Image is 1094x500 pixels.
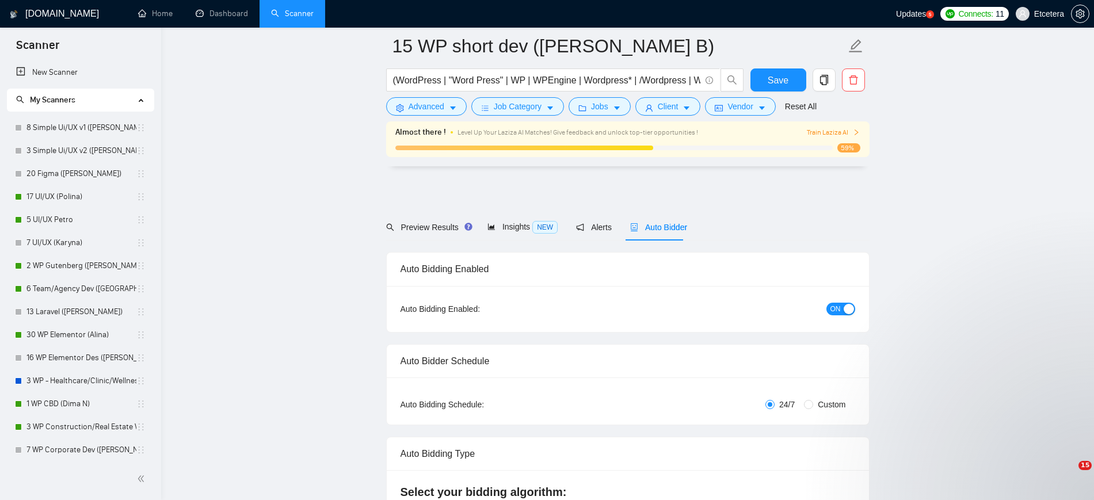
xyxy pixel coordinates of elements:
[7,346,154,369] li: 16 WP Elementor Des (Alexey)
[136,192,146,201] span: holder
[706,77,713,84] span: info-circle
[26,185,136,208] a: 17 UI/UX (Polina)
[26,369,136,392] a: 3 WP - Healthcare/Clinic/Wellness/Beauty (Dima N)
[386,223,394,231] span: search
[807,127,860,138] button: Train Laziza AI
[645,104,653,112] span: user
[813,68,836,91] button: copy
[449,104,457,112] span: caret-down
[26,415,136,438] a: 3 WP Construction/Real Estate Website Development ([PERSON_NAME] B)
[16,95,75,105] span: My Scanners
[996,7,1004,20] span: 11
[7,277,154,300] li: 6 Team/Agency Dev (Eugene)
[532,221,558,234] span: NEW
[7,162,154,185] li: 20 Figma (Lesnik Anton)
[401,303,552,315] div: Auto Bidding Enabled:
[7,300,154,323] li: 13 Laravel (Alexey Ryabovol)
[683,104,691,112] span: caret-down
[750,68,806,91] button: Save
[494,100,542,113] span: Job Category
[576,223,584,231] span: notification
[613,104,621,112] span: caret-down
[471,97,564,116] button: barsJob Categorycaret-down
[487,223,495,231] span: area-chart
[136,123,146,132] span: holder
[409,100,444,113] span: Advanced
[136,376,146,386] span: holder
[26,277,136,300] a: 6 Team/Agency Dev ([GEOGRAPHIC_DATA])
[813,75,835,85] span: copy
[392,32,846,60] input: Scanner name...
[7,323,154,346] li: 30 WP Elementor (Alina)
[658,100,678,113] span: Client
[386,223,469,232] span: Preview Results
[843,75,864,85] span: delete
[136,238,146,247] span: holder
[926,10,934,18] a: 5
[136,261,146,270] span: holder
[1019,10,1027,18] span: user
[1071,9,1089,18] a: setting
[576,223,612,232] span: Alerts
[10,5,18,24] img: logo
[26,139,136,162] a: 3 Simple Ui/UX v2 ([PERSON_NAME])
[26,300,136,323] a: 13 Laravel ([PERSON_NAME])
[768,73,788,87] span: Save
[853,129,860,136] span: right
[837,143,860,152] span: 59%
[7,254,154,277] li: 2 WP Gutenberg (Dmytro Br)
[396,104,404,112] span: setting
[635,97,701,116] button: userClientcaret-down
[487,222,558,231] span: Insights
[7,61,154,84] li: New Scanner
[136,169,146,178] span: holder
[929,12,932,17] text: 5
[136,330,146,339] span: holder
[7,392,154,415] li: 1 WP CBD (Dima N)
[7,185,154,208] li: 17 UI/UX (Polina)
[271,9,314,18] a: searchScanner
[896,9,926,18] span: Updates
[136,307,146,316] span: holder
[7,139,154,162] li: 3 Simple Ui/UX v2 (Lesnik Anton)
[591,100,608,113] span: Jobs
[196,9,248,18] a: dashboardDashboard
[578,104,586,112] span: folder
[848,39,863,54] span: edit
[775,398,799,411] span: 24/7
[7,231,154,254] li: 7 UI/UX (Karyna)
[136,422,146,432] span: holder
[16,61,144,84] a: New Scanner
[26,208,136,231] a: 5 UI/UX Petro
[785,100,817,113] a: Reset All
[136,399,146,409] span: holder
[395,126,446,139] span: Almost there !
[137,473,148,484] span: double-left
[136,215,146,224] span: holder
[842,68,865,91] button: delete
[7,438,154,461] li: 7 WP Corporate Dev (Dmytro B)
[630,223,638,231] span: robot
[727,100,753,113] span: Vendor
[721,68,744,91] button: search
[830,303,841,315] span: ON
[959,7,993,20] span: Connects:
[26,438,136,461] a: 7 WP Corporate Dev ([PERSON_NAME] B)
[1072,9,1089,18] span: setting
[136,353,146,362] span: holder
[30,95,75,105] span: My Scanners
[758,104,766,112] span: caret-down
[386,97,467,116] button: settingAdvancedcaret-down
[26,116,136,139] a: 8 Simple Ui/UX v1 ([PERSON_NAME])
[481,104,489,112] span: bars
[813,398,850,411] span: Custom
[401,345,855,377] div: Auto Bidder Schedule
[136,146,146,155] span: holder
[26,323,136,346] a: 30 WP Elementor (Alina)
[705,97,775,116] button: idcardVendorcaret-down
[401,437,855,470] div: Auto Bidding Type
[138,9,173,18] a: homeHome
[946,9,955,18] img: upwork-logo.png
[136,445,146,455] span: holder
